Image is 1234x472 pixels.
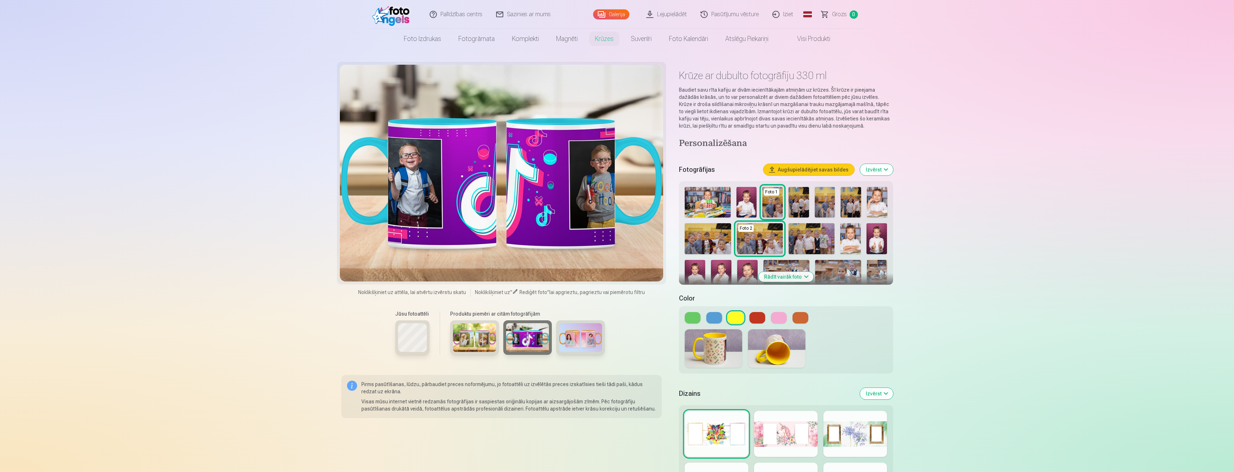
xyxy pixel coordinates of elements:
[450,29,503,49] a: Fotogrāmata
[503,29,547,49] a: Komplekti
[622,29,660,49] a: Suvenīri
[860,164,893,175] button: Izvērst
[758,272,813,282] button: Rādīt vairāk foto
[679,69,893,82] h1: Krūze ar dubulto fotogrāfiju 330 ml
[593,9,629,19] a: Galerija
[777,29,839,49] a: Visi produkti
[395,29,450,49] a: Foto izdrukas
[660,29,717,49] a: Foto kalendāri
[447,310,608,317] h6: Produktu piemēri ar citām fotogrāfijām
[586,29,622,49] a: Krūzes
[832,10,847,19] span: Grozs
[358,289,466,296] span: Noklikšķiniet uz attēla, lai atvērtu izvērstu skatu
[763,164,854,175] button: Augšupielādējiet savas bildes
[679,138,893,150] h4: Personalizēšana
[372,3,413,26] img: /fa1
[519,289,547,295] span: Rediģēt foto
[850,10,858,19] span: 0
[738,225,754,232] div: Foto 2
[764,188,779,196] div: Foto 1
[395,310,430,317] h6: Jūsu fotoattēli
[361,381,656,395] p: Pirms pasūtīšanas, lūdzu, pārbaudiet preces noformējumu, jo fotoattēli uz izvēlētās preces izskat...
[717,29,777,49] a: Atslēgu piekariņi
[679,165,757,175] h5: Fotogrāfijas
[475,289,510,295] span: Noklikšķiniet uz
[510,289,512,295] span: "
[679,293,893,303] h5: Color
[549,289,645,295] span: lai apgrieztu, pagrieztu vai piemērotu filtru
[361,398,656,412] p: Visas mūsu internet vietnē redzamās fotogrāfijas ir saspiestas oriģinālu kopijas ar aizsargājošām...
[679,86,893,129] p: Baudiet savu rīta kafiju ar divām iecienītākajām atmiņām uz krūzes. Šī krūze ir pieejama dažādās ...
[547,289,549,295] span: "
[547,29,586,49] a: Magnēti
[860,388,893,399] button: Izvērst
[679,389,854,399] h5: Dizains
